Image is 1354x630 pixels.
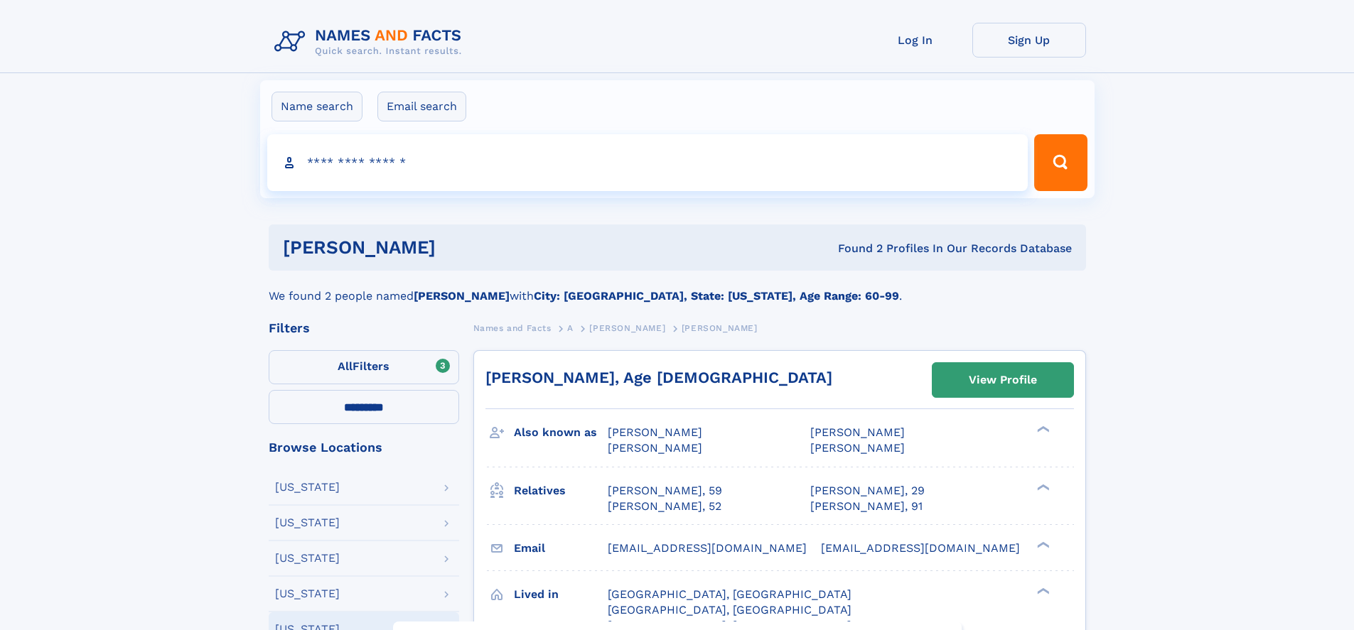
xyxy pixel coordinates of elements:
[269,322,459,335] div: Filters
[377,92,466,121] label: Email search
[485,369,832,386] a: [PERSON_NAME], Age [DEMOGRAPHIC_DATA]
[608,441,702,455] span: [PERSON_NAME]
[514,582,608,607] h3: Lived in
[414,289,510,303] b: [PERSON_NAME]
[1033,425,1051,434] div: ❯
[810,499,923,514] a: [PERSON_NAME], 91
[567,319,574,337] a: A
[275,553,340,564] div: [US_STATE]
[275,482,340,493] div: [US_STATE]
[859,23,972,58] a: Log In
[534,289,899,303] b: City: [GEOGRAPHIC_DATA], State: [US_STATE], Age Range: 60-99
[608,541,807,555] span: [EMAIL_ADDRESS][DOMAIN_NAME]
[514,536,608,560] h3: Email
[608,483,722,499] a: [PERSON_NAME], 59
[275,588,340,599] div: [US_STATE]
[514,420,608,445] h3: Also known as
[821,541,1020,555] span: [EMAIL_ADDRESS][DOMAIN_NAME]
[608,603,851,617] span: [GEOGRAPHIC_DATA], [GEOGRAPHIC_DATA]
[1033,482,1051,491] div: ❯
[269,23,473,61] img: Logo Names and Facts
[275,517,340,528] div: [US_STATE]
[810,441,905,455] span: [PERSON_NAME]
[338,359,353,373] span: All
[589,323,665,333] span: [PERSON_NAME]
[608,587,851,601] span: [GEOGRAPHIC_DATA], [GEOGRAPHIC_DATA]
[283,239,637,256] h1: [PERSON_NAME]
[473,319,552,337] a: Names and Facts
[272,92,362,121] label: Name search
[682,323,758,333] span: [PERSON_NAME]
[608,425,702,439] span: [PERSON_NAME]
[267,134,1028,191] input: search input
[969,364,1037,396] div: View Profile
[810,425,905,439] span: [PERSON_NAME]
[933,363,1073,397] a: View Profile
[1033,586,1051,595] div: ❯
[567,323,574,333] span: A
[589,319,665,337] a: [PERSON_NAME]
[269,350,459,384] label: Filters
[1034,134,1087,191] button: Search Button
[269,441,459,454] div: Browse Locations
[972,23,1086,58] a: Sign Up
[1033,540,1051,549] div: ❯
[269,271,1086,305] div: We found 2 people named with .
[514,479,608,503] h3: Relatives
[608,499,721,514] a: [PERSON_NAME], 52
[637,241,1072,256] div: Found 2 Profiles In Our Records Database
[810,483,925,499] a: [PERSON_NAME], 29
